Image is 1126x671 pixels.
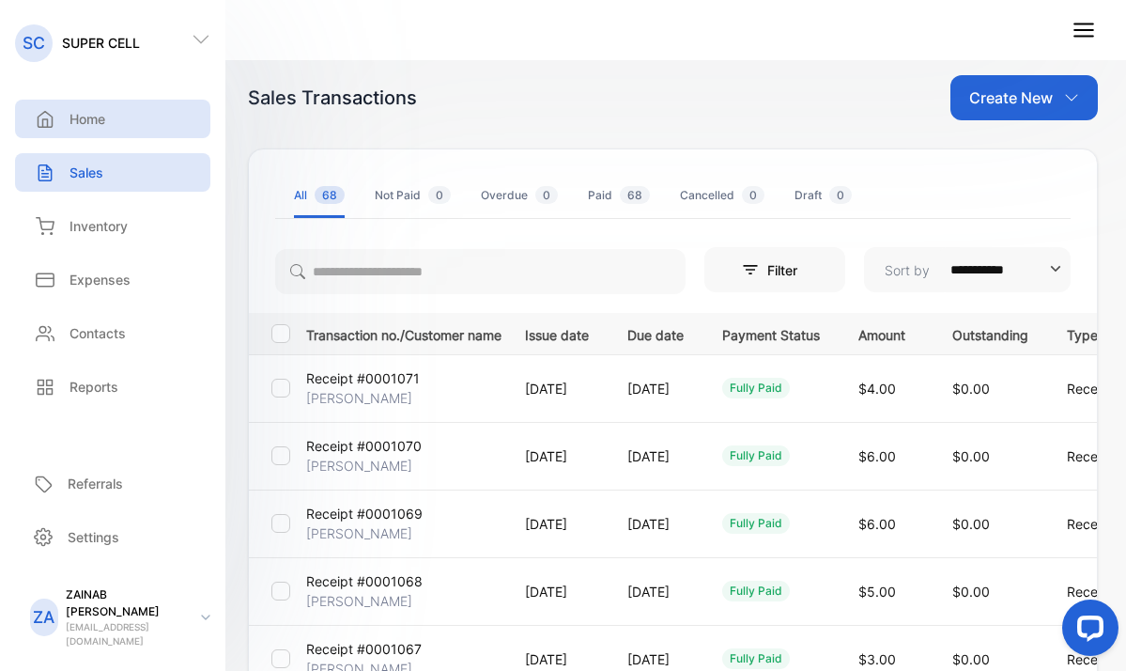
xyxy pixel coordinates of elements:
[885,260,930,280] p: Sort by
[858,321,914,345] p: Amount
[481,187,558,204] div: Overdue
[858,448,896,464] span: $6.00
[722,648,790,669] div: fully paid
[69,323,126,343] p: Contacts
[306,436,422,456] p: Receipt #0001070
[23,31,45,55] p: SC
[627,321,684,345] p: Due date
[627,446,684,466] p: [DATE]
[525,514,589,534] p: [DATE]
[627,649,684,669] p: [DATE]
[69,216,128,236] p: Inventory
[794,187,852,204] div: Draft
[69,109,105,129] p: Home
[952,448,990,464] span: $0.00
[66,620,186,648] p: [EMAIL_ADDRESS][DOMAIN_NAME]
[68,527,119,547] p: Settings
[620,186,650,204] span: 68
[375,187,451,204] div: Not Paid
[722,513,790,534] div: fully paid
[428,186,451,204] span: 0
[1047,592,1126,671] iframe: LiveChat chat widget
[627,514,684,534] p: [DATE]
[950,75,1098,120] button: Create New
[1067,321,1122,345] p: Type
[858,651,896,667] span: $3.00
[627,582,684,601] p: [DATE]
[952,516,990,532] span: $0.00
[627,379,684,398] p: [DATE]
[306,368,420,388] p: Receipt #0001071
[535,186,558,204] span: 0
[722,445,790,466] div: fully paid
[952,381,990,397] span: $0.00
[33,605,54,630] p: ZA
[969,86,1053,109] p: Create New
[858,381,896,397] span: $4.00
[680,187,764,204] div: Cancelled
[306,571,423,591] p: Receipt #0001068
[952,651,990,667] span: $0.00
[66,586,186,620] p: ZAINAB [PERSON_NAME]
[69,163,103,182] p: Sales
[525,379,589,398] p: [DATE]
[952,584,990,600] span: $0.00
[858,584,896,600] span: $5.00
[306,388,412,408] p: [PERSON_NAME]
[306,523,412,543] p: [PERSON_NAME]
[525,446,589,466] p: [DATE]
[294,187,345,204] div: All
[306,321,501,345] p: Transaction no./Customer name
[306,639,422,659] p: Receipt #0001067
[952,321,1028,345] p: Outstanding
[722,581,790,601] div: fully paid
[62,33,140,53] p: SUPER CELL
[722,378,790,398] div: fully paid
[1067,582,1122,601] p: Receipt
[315,186,345,204] span: 68
[306,456,412,476] p: [PERSON_NAME]
[864,247,1071,292] button: Sort by
[722,321,820,345] p: Payment Status
[248,84,417,112] div: Sales Transactions
[69,270,131,289] p: Expenses
[525,321,589,345] p: Issue date
[306,504,423,523] p: Receipt #0001069
[306,591,412,611] p: [PERSON_NAME]
[525,649,589,669] p: [DATE]
[68,474,123,493] p: Referrals
[1067,379,1122,398] p: Receipt
[858,516,896,532] span: $6.00
[742,186,764,204] span: 0
[1067,514,1122,534] p: Receipt
[69,377,118,397] p: Reports
[525,582,589,601] p: [DATE]
[829,186,852,204] span: 0
[588,187,650,204] div: Paid
[1067,446,1122,466] p: Receipt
